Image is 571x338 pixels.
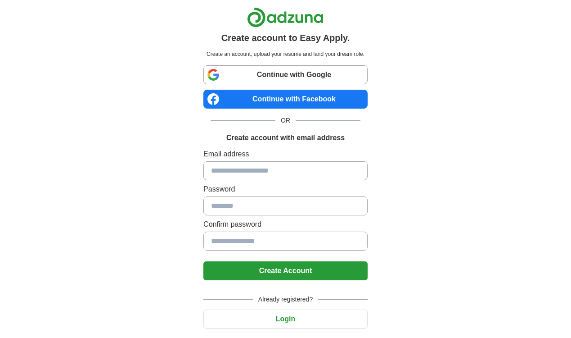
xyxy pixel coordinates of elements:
[226,132,345,143] h1: Create account with email address
[203,184,368,195] label: Password
[247,7,324,27] img: Adzuna logo
[203,261,368,280] button: Create Account
[203,149,368,160] label: Email address
[275,116,296,125] span: OR
[221,31,350,45] h1: Create account to Easy Apply.
[253,295,318,304] span: Already registered?
[203,315,368,323] a: Login
[203,219,368,230] label: Confirm password
[203,90,368,109] a: Continue with Facebook
[203,65,368,84] a: Continue with Google
[203,310,368,329] button: Login
[205,50,366,58] p: Create an account, upload your resume and land your dream role.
